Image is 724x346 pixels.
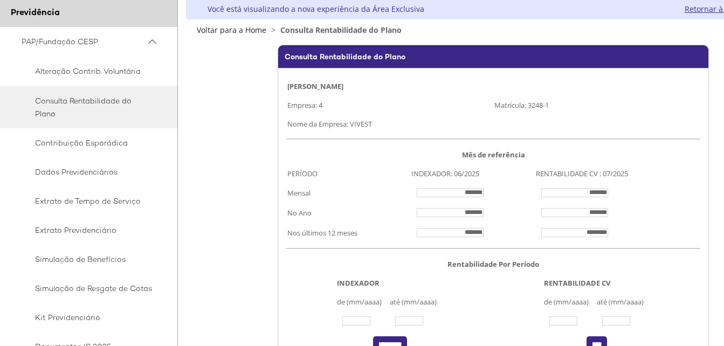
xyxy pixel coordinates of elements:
div: Você está visualizando a nova experiência da Área Exclusiva [208,4,424,14]
span: Extrato de Tempo de Serviço [22,195,153,207]
span: Alteração Contrib. Voluntária [22,65,153,78]
a: Voltar para a Home [197,25,266,35]
td: PERÍODO [286,164,410,183]
span: Previdência [11,6,60,18]
td: até (mm/aaaa) [389,292,444,311]
span: Consulta Rentabilidade do Plano [280,25,402,35]
b: Rentabilidade Por Período [447,259,539,269]
span: Simulação de Benefícios [22,253,153,266]
td: No Ano [286,203,410,223]
b: Mês de referência [462,150,525,160]
span: > [268,25,278,35]
td: de (mm/aaaa) [543,292,596,311]
td: RENTABILIDADE CV : 07/2025 [535,164,700,183]
td: de (mm/aaaa) [336,292,389,311]
span: Extrato Previdenciário [22,224,153,237]
span: Consulta Rentabilidade do Plano [22,94,153,120]
td: Nos últimos 12 meses [286,223,410,243]
td: [PERSON_NAME] [286,77,700,95]
span: Kit Previdenciário [22,311,153,324]
td: INDEXADOR: 06/2025 [410,164,534,183]
b: RENTABILIDADE CV [544,278,610,288]
b: INDEXADOR [337,278,380,288]
span: Dados Previdenciários [22,165,153,178]
td: Matrícula: 3248-1 [493,95,700,114]
div: Consulta Rentabilidade do Plano [278,45,709,68]
td: Empresa: 4 [286,95,493,114]
span: Simulação de Resgate de Cotas [22,282,153,295]
td: até (mm/aaaa) [596,292,651,311]
td: Mensal [286,183,410,203]
span: PAP/Fundação CESP [22,35,146,49]
span: Contribuição Esporádica [22,136,153,149]
td: Nome da Empresa: VIVEST [286,114,700,133]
